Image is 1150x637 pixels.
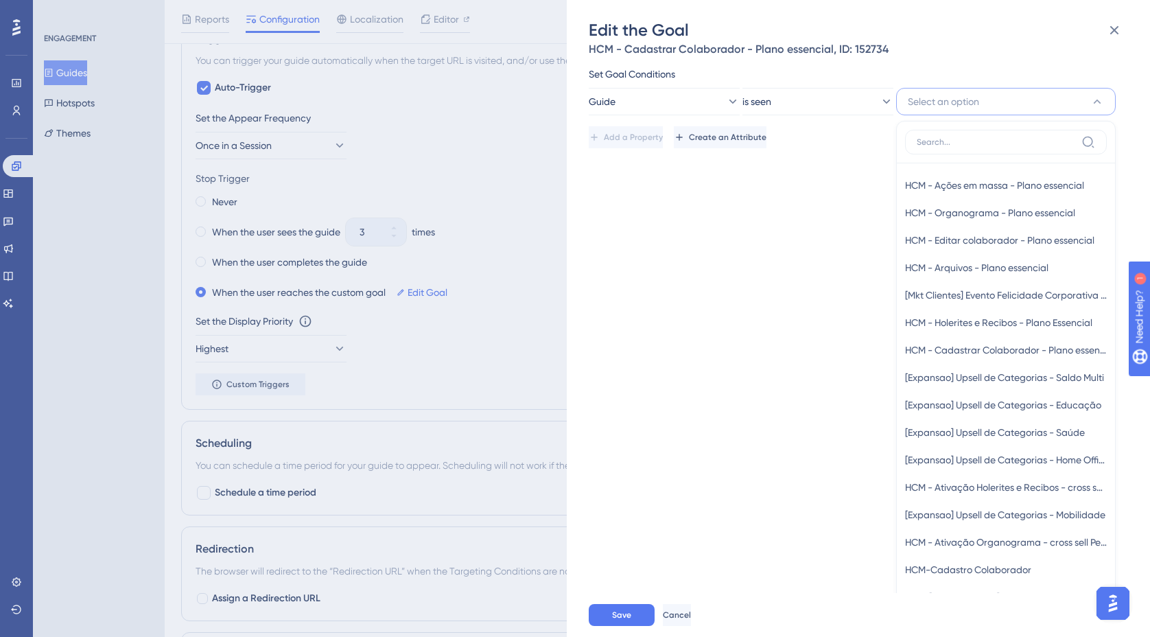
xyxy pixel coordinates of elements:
[589,126,663,148] button: Add a Property
[905,205,1075,221] span: HCM - Organograma - Plano essencial
[917,137,1076,148] input: Search...
[905,507,1105,523] span: [Expansao] Upsell de Categorias - Mobilidade
[589,19,1131,41] div: Edit the Goal
[905,397,1101,413] span: [Expansao] Upsell de Categorias - Educação
[905,474,1107,501] button: HCM - Ativação Holerites e Recibos - cross sell Pedidos
[905,479,1107,496] span: HCM - Ativação Holerites e Recibos - cross sell Pedidos
[905,369,1104,386] span: [Expansao] Upsell de Categorias - Saldo Multi
[612,610,631,621] span: Save
[905,254,1107,281] button: HCM - Arquivos - Plano essencial
[905,172,1107,199] button: HCM - Ações em massa - Plano essencial
[589,93,615,110] span: Guide
[905,424,1085,441] span: [Expansao] Upsell de Categorias - Saúde
[663,604,691,626] button: Cancel
[589,41,1120,58] div: HCM - Cadastrar Colaborador - Plano essencial, ID: 152734
[905,342,1107,358] span: HCM - Cadastrar Colaborador - Plano essencial
[905,281,1107,309] button: [Mkt Clientes] Evento Felicidade Corporativa - Banner - Home
[589,88,740,115] button: Guide
[905,452,1107,468] span: [Expansao] Upsell de Categorias - Home Office
[896,88,1116,115] button: Select an option
[663,610,691,621] span: Cancel
[589,604,655,626] button: Save
[905,309,1107,336] button: HCM - Holerites e Recibos - Plano Essencial
[742,88,893,115] button: is seen
[589,66,1120,82] div: Set Goal Conditions
[908,93,979,110] span: Select an option
[905,391,1107,419] button: [Expansao] Upsell de Categorias - Educação
[905,501,1107,529] button: [Expansao] Upsell de Categorias - Mobilidade
[905,227,1107,254] button: HCM - Editar colaborador - Plano essencial
[905,177,1084,194] span: HCM - Ações em massa - Plano essencial
[905,287,1107,303] span: [Mkt Clientes] Evento Felicidade Corporativa - Banner - Home
[905,336,1107,364] button: HCM - Cadastrar Colaborador - Plano essencial
[604,132,663,143] span: Add a Property
[905,419,1107,446] button: [Expansao] Upsell de Categorias - Saúde
[905,534,1107,551] span: HCM - Ativação Organograma - cross sell Pedidos
[95,7,99,18] div: 1
[905,556,1107,583] button: HCM-Cadastro Colaborador
[905,364,1107,391] button: [Expansao] Upsell de Categorias - Saldo Multi
[905,232,1094,248] span: HCM - Editar colaborador - Plano essencial
[32,3,86,20] span: Need Help?
[905,199,1107,227] button: HCM - Organograma - Plano essencial
[905,529,1107,556] button: HCM - Ativação Organograma - cross sell Pedidos
[905,583,1107,611] button: teste [PERSON_NAME]
[689,132,766,143] span: Create an Attribute
[905,446,1107,474] button: [Expansao] Upsell de Categorias - Home Office
[905,259,1048,276] span: HCM - Arquivos - Plano essencial
[905,314,1092,331] span: HCM - Holerites e Recibos - Plano Essencial
[742,93,771,110] span: is seen
[1092,583,1134,624] iframe: UserGuiding AI Assistant Launcher
[905,589,1000,605] span: teste [PERSON_NAME]
[674,126,766,148] button: Create an Attribute
[905,561,1031,578] span: HCM-Cadastro Colaborador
